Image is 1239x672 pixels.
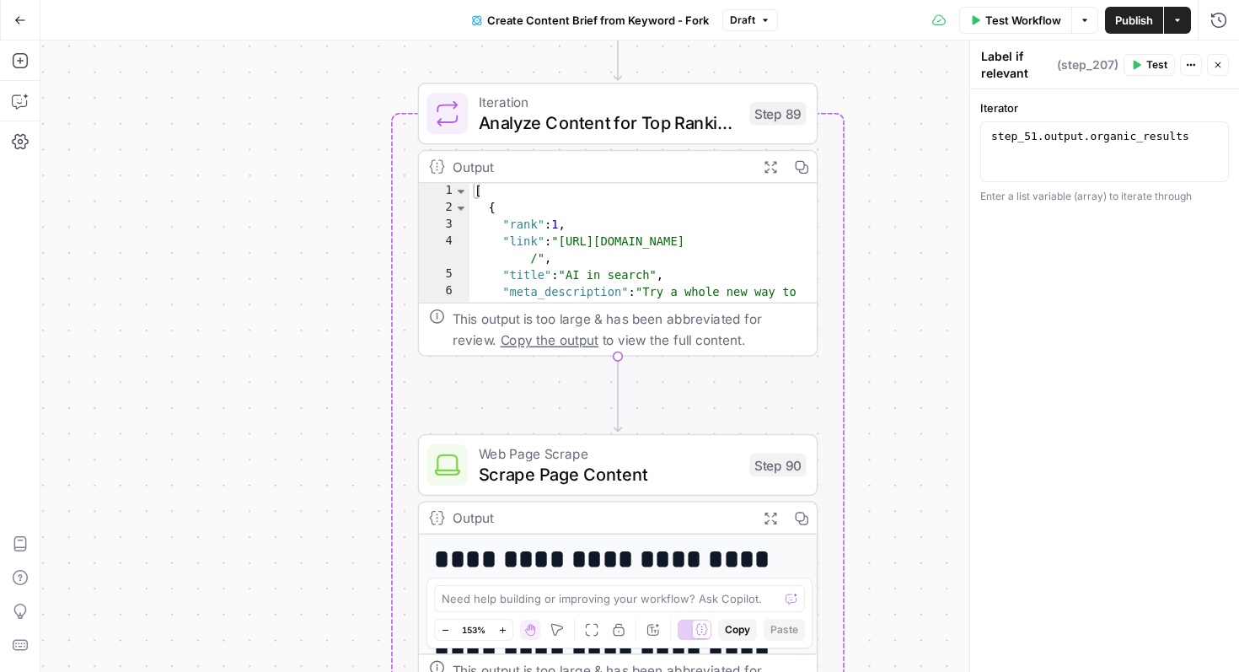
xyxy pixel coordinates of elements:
[1105,7,1163,34] button: Publish
[1057,56,1118,73] span: ( step_207 )
[419,234,469,267] div: 4
[419,200,469,217] div: 2
[479,443,739,464] span: Web Page Scrape
[980,99,1229,116] label: Iterator
[419,217,469,234] div: 3
[764,619,805,641] button: Paste
[453,156,747,177] div: Output
[730,13,755,28] span: Draft
[419,267,469,284] div: 5
[453,309,807,350] div: This output is too large & has been abbreviated for review. to view the full content.
[1124,54,1175,76] button: Test
[487,12,709,29] span: Create Content Brief from Keyword - Fork
[453,508,747,529] div: Output
[479,110,739,136] span: Analyze Content for Top Ranking Pages
[419,284,469,368] div: 6
[1115,12,1153,29] span: Publish
[479,92,739,113] span: Iteration
[614,357,621,432] g: Edge from step_89 to step_90
[985,12,1061,29] span: Test Workflow
[980,189,1229,204] div: Enter a list variable (array) to iterate through
[749,102,806,126] div: Step 89
[1146,57,1167,73] span: Test
[749,454,806,477] div: Step 90
[462,7,719,34] button: Create Content Brief from Keyword - Fork
[479,461,739,487] span: Scrape Page Content
[614,5,621,80] g: Edge from step_209 to step_89
[419,184,469,201] div: 1
[959,7,1071,34] button: Test Workflow
[418,83,818,357] div: IterationAnalyze Content for Top Ranking PagesStep 89Output[ { "rank":1, "link":"[URL][DOMAIN_NAM...
[718,619,757,641] button: Copy
[770,622,798,637] span: Paste
[722,9,778,31] button: Draft
[725,622,750,637] span: Copy
[501,332,598,347] span: Copy the output
[453,200,468,217] span: Toggle code folding, rows 2 through 8
[453,184,468,201] span: Toggle code folding, rows 1 through 9
[462,623,485,637] span: 153%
